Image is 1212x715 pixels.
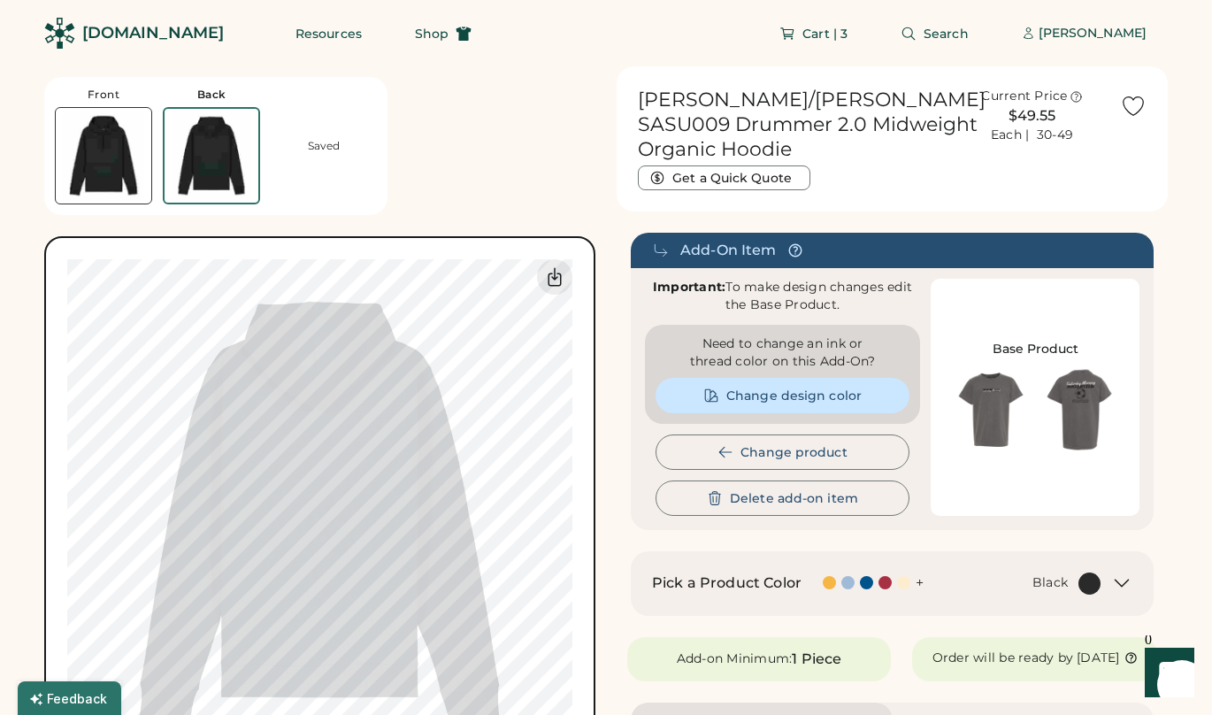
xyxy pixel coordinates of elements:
span: Search [924,27,969,40]
div: [DOMAIN_NAME] [82,22,224,44]
div: 1 Piece [792,649,841,670]
div: Download Back Mockup [537,259,572,295]
div: Add-On Item [680,240,777,261]
button: Shop [394,16,493,51]
h1: [PERSON_NAME]/[PERSON_NAME] SASU009 Drummer 2.0 Midweight Organic Hoodie [638,88,986,162]
img: Main Image Back Design [1035,365,1124,454]
img: Main Image Front Design [947,365,1035,454]
div: To make design changes edit the Base Product. [645,279,920,314]
img: Stanley/Stella SASU009 Black Back Thumbnail [165,109,258,203]
button: Delete add-on item [656,481,909,516]
h2: Pick a Product Color [652,573,802,594]
div: Find out more about the add-on product feature [787,242,803,258]
div: $49.55 [955,105,1109,127]
button: Change design color [656,378,909,413]
div: Saved [308,139,340,153]
div: Front [88,88,120,102]
button: Resources [274,16,383,51]
div: Back [197,88,226,102]
div: Add-on Minimum: [677,650,793,668]
div: [DATE] [1077,650,1120,667]
div: + [916,573,924,593]
div: Each | 30-49 [991,127,1073,144]
span: Cart | 3 [802,27,848,40]
span: Shop [415,27,449,40]
div: Need to change an ink or thread color on this Add-On? [656,335,909,371]
button: Search [879,16,990,51]
div: Base Product [993,341,1078,358]
img: Stanley/Stella SASU009 Black Front Thumbnail [56,108,151,204]
button: Change product [656,434,909,470]
div: [PERSON_NAME] [1039,25,1147,42]
button: Get a Quick Quote [638,165,810,190]
div: Order will be ready by [932,650,1074,667]
img: Rendered Logo - Screens [44,18,75,49]
button: Cart | 3 [758,16,869,51]
div: Current Price [981,88,1067,105]
div: Black [1032,574,1068,592]
strong: Important: [653,279,726,295]
iframe: Front Chat [1128,635,1204,711]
